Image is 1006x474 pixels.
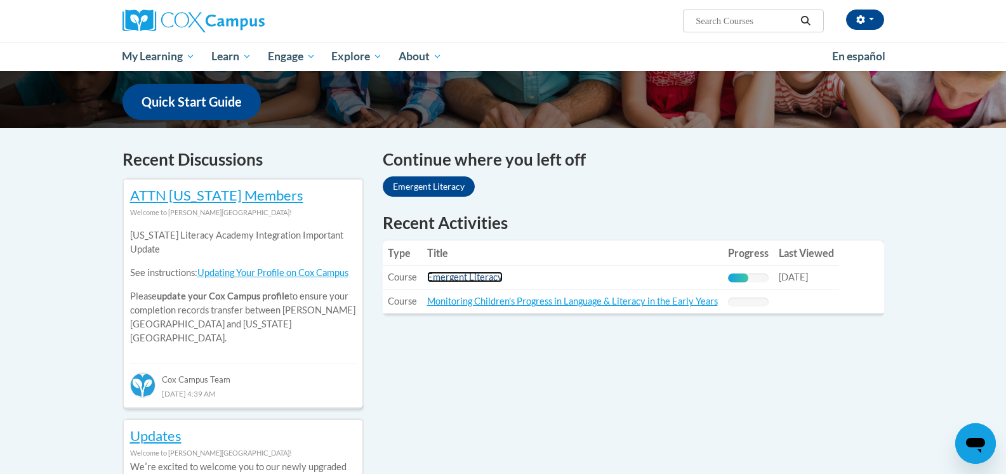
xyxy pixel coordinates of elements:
span: About [399,49,442,64]
a: Explore [323,42,390,71]
span: Explore [331,49,382,64]
div: Please to ensure your completion records transfer between [PERSON_NAME][GEOGRAPHIC_DATA] and [US_... [130,220,356,355]
iframe: Button to launch messaging window [955,423,996,464]
span: Engage [268,49,315,64]
b: update your Cox Campus profile [157,291,289,301]
div: Welcome to [PERSON_NAME][GEOGRAPHIC_DATA]! [130,206,356,220]
a: Learn [203,42,260,71]
a: About [390,42,450,71]
a: Monitoring Children's Progress in Language & Literacy in the Early Years [427,296,718,306]
h4: Continue where you left off [383,147,884,172]
a: Updating Your Profile on Cox Campus [197,267,348,278]
a: ATTN [US_STATE] Members [130,187,303,204]
a: En español [824,43,894,70]
a: Cox Campus [122,10,364,32]
span: [DATE] [779,272,808,282]
a: Emergent Literacy [383,176,475,197]
button: Account Settings [846,10,884,30]
a: Updates [130,427,182,444]
img: Cox Campus [122,10,265,32]
span: Course [388,296,417,306]
span: Learn [211,49,251,64]
div: Main menu [103,42,903,71]
span: Course [388,272,417,282]
th: Last Viewed [774,240,839,266]
button: Search [796,13,815,29]
div: Cox Campus Team [130,364,356,386]
span: En español [832,49,885,63]
th: Progress [723,240,774,266]
div: Welcome to [PERSON_NAME][GEOGRAPHIC_DATA]! [130,446,356,460]
h1: Recent Activities [383,211,884,234]
a: Quick Start Guide [122,84,261,120]
a: My Learning [114,42,204,71]
div: Progress, % [728,273,748,282]
a: Engage [260,42,324,71]
p: [US_STATE] Literacy Academy Integration Important Update [130,228,356,256]
input: Search Courses [694,13,796,29]
h4: Recent Discussions [122,147,364,172]
th: Type [383,240,422,266]
p: See instructions: [130,266,356,280]
a: Emergent Literacy [427,272,503,282]
th: Title [422,240,723,266]
span: My Learning [122,49,195,64]
img: Cox Campus Team [130,372,156,398]
div: [DATE] 4:39 AM [130,386,356,400]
